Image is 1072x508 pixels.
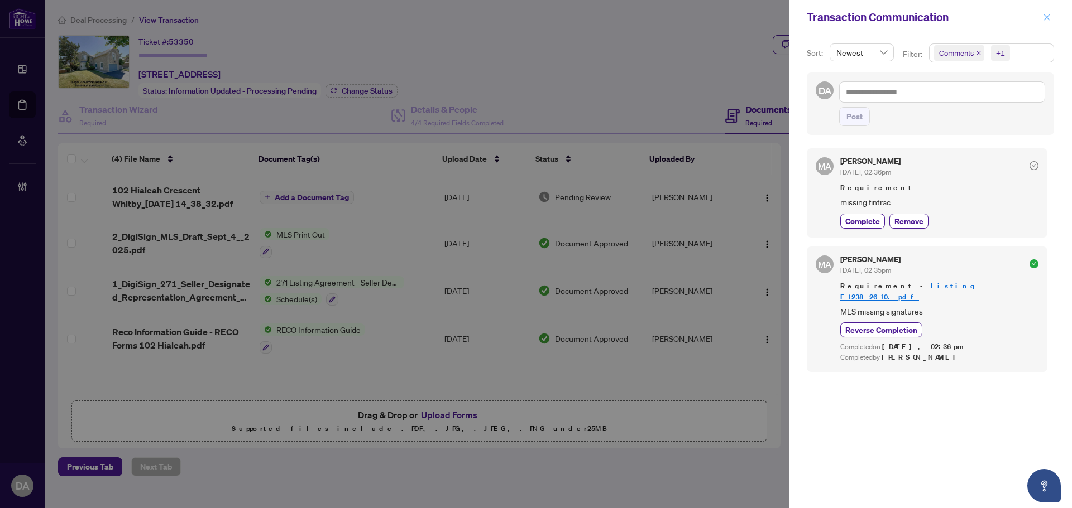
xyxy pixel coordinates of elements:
span: Requirement [840,182,1038,193]
span: Complete [845,215,880,227]
p: Filter: [903,48,924,60]
div: Completed by [840,352,1038,363]
span: missing fintrac [840,196,1038,209]
div: Completed on [840,342,1038,352]
span: Reverse Completion [845,324,917,336]
button: Post [839,107,870,126]
span: [PERSON_NAME] [882,352,961,362]
span: [DATE], 02:36pm [882,342,965,351]
span: Newest [836,44,887,61]
button: Open asap [1027,469,1061,502]
span: [DATE], 02:36pm [840,168,891,176]
span: check-circle [1030,259,1038,268]
span: Requirement - [840,280,1038,303]
span: DA [818,83,831,98]
span: close [976,50,982,56]
button: Reverse Completion [840,322,922,337]
span: close [1043,13,1051,21]
span: [DATE], 02:35pm [840,266,891,274]
div: Transaction Communication [807,9,1040,26]
span: check-circle [1030,161,1038,170]
span: Comments [934,45,984,61]
a: Listing E12382610.pdf [840,281,978,302]
button: Remove [889,214,929,229]
h5: [PERSON_NAME] [840,157,901,165]
span: MLS missing signatures [840,305,1038,318]
span: MA [818,159,831,173]
h5: [PERSON_NAME] [840,255,901,263]
p: Sort: [807,47,825,59]
div: +1 [996,47,1005,59]
span: Remove [894,215,923,227]
span: Comments [939,47,974,59]
button: Complete [840,214,885,229]
span: MA [818,258,831,271]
